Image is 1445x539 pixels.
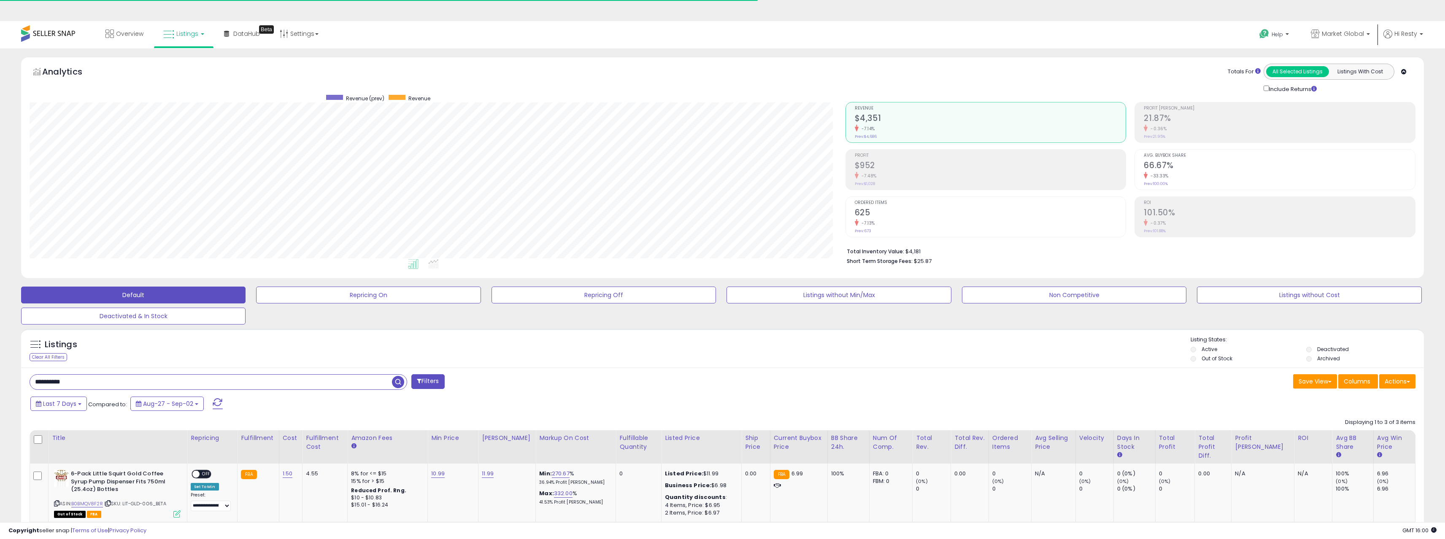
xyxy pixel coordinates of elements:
[241,470,257,479] small: FBA
[831,470,863,477] div: 100%
[539,434,612,442] div: Markup on Cost
[665,469,703,477] b: Listed Price:
[539,480,609,485] p: 36.94% Profit [PERSON_NAME]
[351,470,421,477] div: 8% for <= $15
[1079,470,1113,477] div: 0
[351,487,406,494] b: Reduced Prof. Rng.
[847,257,913,265] b: Short Term Storage Fees:
[665,434,738,442] div: Listed Price
[619,470,655,477] div: 0
[916,470,951,477] div: 0
[665,481,711,489] b: Business Price:
[554,489,573,498] a: 332.00
[1117,478,1129,485] small: (0%)
[200,471,213,478] span: OFF
[1298,470,1326,477] div: N/A
[916,478,928,485] small: (0%)
[1377,485,1415,493] div: 6.96
[665,493,735,501] div: :
[1035,470,1069,477] div: N/A
[30,397,87,411] button: Last 7 Days
[233,29,260,38] span: DataHub
[116,29,143,38] span: Overview
[1148,126,1167,132] small: -0.36%
[1159,470,1195,477] div: 0
[52,434,184,442] div: Title
[482,434,532,442] div: [PERSON_NAME]
[992,434,1028,451] div: Ordered Items
[1228,68,1261,76] div: Totals For
[351,477,421,485] div: 15% for > $15
[1379,374,1415,389] button: Actions
[8,527,146,535] div: seller snap | |
[1305,21,1376,48] a: Market Global
[1159,485,1195,493] div: 0
[8,526,39,534] strong: Copyright
[88,400,127,408] span: Compared to:
[1144,134,1165,139] small: Prev: 21.95%
[619,434,658,451] div: Fulfillable Quantity
[99,21,150,46] a: Overview
[992,478,1004,485] small: (0%)
[346,95,384,102] span: Revenue (prev)
[72,526,108,534] a: Terms of Use
[1148,220,1166,226] small: -0.37%
[539,470,609,485] div: %
[665,470,735,477] div: $11.99
[87,511,101,518] span: FBA
[482,469,494,478] a: 11.99
[256,287,481,303] button: Repricing On
[1383,29,1423,48] a: Hi Resty
[1336,470,1373,477] div: 100%
[492,287,716,303] button: Repricing Off
[1394,29,1417,38] span: Hi Resty
[552,469,570,478] a: 270.67
[1079,485,1113,493] div: 0
[1235,434,1291,451] div: Profit [PERSON_NAME]
[1257,84,1327,94] div: Include Returns
[241,434,275,442] div: Fulfillment
[539,490,609,505] div: %
[1336,485,1373,493] div: 100%
[539,489,554,497] b: Max:
[859,220,875,226] small: -7.13%
[855,153,1126,158] span: Profit
[351,434,424,442] div: Amazon Fees
[831,434,866,451] div: BB Share 24h.
[873,434,909,451] div: Num of Comp.
[1336,478,1348,485] small: (0%)
[916,485,951,493] div: 0
[1377,478,1389,485] small: (0%)
[191,483,219,491] div: Set To Min
[1035,434,1072,451] div: Avg Selling Price
[1144,181,1168,186] small: Prev: 100.00%
[1345,418,1415,426] div: Displaying 1 to 3 of 3 items
[1198,434,1228,460] div: Total Profit Diff.
[351,501,421,509] div: $15.01 - $16.24
[847,248,904,255] b: Total Inventory Value:
[1336,434,1370,451] div: Avg BB Share
[259,25,274,34] div: Tooltip anchor
[1197,287,1421,303] button: Listings without Cost
[1266,66,1329,77] button: All Selected Listings
[1148,173,1169,179] small: -33.33%
[536,430,616,464] th: The percentage added to the cost of goods (COGS) that forms the calculator for Min & Max prices.
[539,499,609,505] p: 41.53% Profit [PERSON_NAME]
[1159,434,1191,451] div: Total Profit
[665,482,735,489] div: $6.98
[1198,470,1225,477] div: 0.00
[855,201,1126,205] span: Ordered Items
[21,308,246,324] button: Deactivated & In Stock
[1202,346,1217,353] label: Active
[191,434,234,442] div: Repricing
[745,434,767,451] div: Ship Price
[1317,346,1349,353] label: Deactivated
[1079,434,1110,442] div: Velocity
[745,470,764,477] div: 0.00
[539,469,552,477] b: Min:
[1322,29,1364,38] span: Market Global
[54,511,86,518] span: All listings that are currently out of stock and unavailable for purchase on Amazon
[273,21,325,46] a: Settings
[855,228,871,233] small: Prev: 673
[191,492,231,511] div: Preset:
